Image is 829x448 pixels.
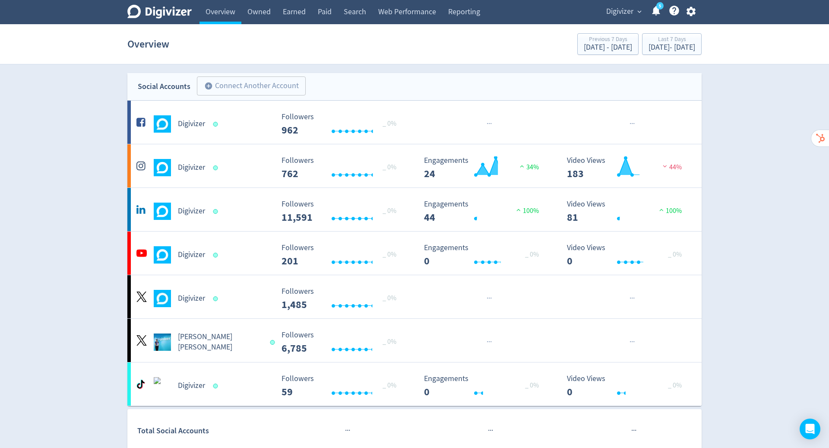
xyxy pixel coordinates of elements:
button: Digivizer [603,5,644,19]
a: Digivizer undefinedDigivizer Followers --- _ 0% Followers 201 Engagements 0 Engagements 0 _ 0% Vi... [127,232,702,275]
span: · [487,337,488,347]
span: 44% [661,163,682,172]
h5: Digivizer [178,162,205,173]
span: · [635,425,636,436]
h5: Digivizer [178,206,205,216]
h5: [PERSON_NAME] [PERSON_NAME] [178,332,262,353]
svg: Followers --- [277,244,407,267]
span: · [631,293,633,304]
span: · [490,337,492,347]
span: Data last synced: 29 Sep 2025, 10:01am (AEST) [213,209,221,214]
svg: Followers --- [277,113,407,136]
span: 100% [657,207,682,215]
div: Last 7 Days [649,36,695,44]
svg: Video Views 0 [563,375,692,397]
a: Digivizer undefinedDigivizer Followers --- _ 0% Followers 11,591 Engagements 44 Engagements 44 10... [127,188,702,231]
span: · [630,118,631,129]
span: · [488,118,490,129]
span: · [487,118,488,129]
img: Digivizer undefined [154,290,171,307]
a: Digivizer undefinedDigivizer Followers --- _ 0% Followers 762 Engagements 24 Engagements 24 34% V... [127,144,702,187]
span: · [345,425,347,436]
div: Social Accounts [138,80,190,93]
h5: Digivizer [178,119,205,129]
a: Digivizer undefinedDigivizer Followers --- _ 0% Followers 962 ······ [127,101,702,144]
span: _ 0% [383,119,396,128]
span: expand_more [636,8,643,16]
span: Data last synced: 29 Sep 2025, 10:01am (AEST) [213,165,221,170]
span: add_circle [204,82,213,90]
svg: Engagements 24 [420,156,549,179]
span: · [633,337,635,347]
span: _ 0% [525,250,539,259]
span: Digivizer [606,5,633,19]
span: Data last synced: 28 Sep 2025, 3:02pm (AEST) [270,340,277,345]
span: 100% [514,207,539,215]
h5: Digivizer [178,381,205,391]
img: negative-performance.svg [661,163,669,169]
span: Data last synced: 28 Sep 2025, 11:02pm (AEST) [213,296,221,301]
span: _ 0% [668,381,682,390]
img: Digivizer undefined [154,377,171,394]
a: Connect Another Account [190,78,306,95]
span: Data last synced: 29 Sep 2025, 4:02am (AEST) [213,253,221,257]
span: _ 0% [668,250,682,259]
a: Digivizer undefinedDigivizer Followers --- _ 0% Followers 1,485 ······ [127,275,702,318]
span: · [347,425,348,436]
div: Total Social Accounts [137,425,275,437]
span: · [488,293,490,304]
svg: Engagements 44 [420,200,549,223]
img: positive-performance.svg [518,163,526,169]
svg: Engagements 0 [420,244,549,267]
span: · [490,118,492,129]
span: _ 0% [383,294,396,302]
img: Digivizer undefined [154,246,171,264]
img: Emma Lo Russo undefined [154,334,171,351]
button: Last 7 Days[DATE]- [DATE] [642,33,702,55]
img: Digivizer undefined [154,115,171,133]
a: Digivizer undefinedDigivizer Followers --- _ 0% Followers 59 Engagements 0 Engagements 0 _ 0% Vid... [127,362,702,406]
span: _ 0% [383,250,396,259]
span: · [633,293,635,304]
img: Digivizer undefined [154,203,171,220]
svg: Video Views 0 [563,244,692,267]
span: Data last synced: 29 Sep 2025, 9:02am (AEST) [213,384,221,388]
span: _ 0% [383,163,396,172]
img: positive-performance.svg [514,207,523,213]
img: Digivizer undefined [154,159,171,176]
button: Previous 7 Days[DATE] - [DATE] [577,33,639,55]
span: · [490,425,491,436]
h5: Digivizer [178,250,205,260]
span: _ 0% [525,381,539,390]
text: 5 [659,3,661,9]
span: _ 0% [383,207,396,215]
div: Open Intercom Messenger [800,419,820,439]
svg: Followers --- [277,156,407,179]
span: · [630,337,631,347]
div: [DATE] - [DATE] [649,44,695,51]
div: Previous 7 Days [584,36,632,44]
a: 5 [656,2,664,10]
span: · [630,293,631,304]
span: · [490,293,492,304]
h1: Overview [127,30,169,58]
span: · [488,425,490,436]
span: _ 0% [383,381,396,390]
span: · [631,118,633,129]
span: · [631,425,633,436]
svg: Video Views 81 [563,200,692,223]
svg: Followers --- [277,375,407,397]
span: · [631,337,633,347]
svg: Followers --- [277,200,407,223]
svg: Engagements 0 [420,375,549,397]
svg: Video Views 183 [563,156,692,179]
span: · [491,425,493,436]
a: Emma Lo Russo undefined[PERSON_NAME] [PERSON_NAME] Followers --- _ 0% Followers 6,785 ······ [127,319,702,362]
svg: Followers --- [277,331,407,354]
svg: Followers --- [277,287,407,310]
img: positive-performance.svg [657,207,666,213]
div: [DATE] - [DATE] [584,44,632,51]
button: Connect Another Account [197,76,306,95]
span: · [348,425,350,436]
span: · [488,337,490,347]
